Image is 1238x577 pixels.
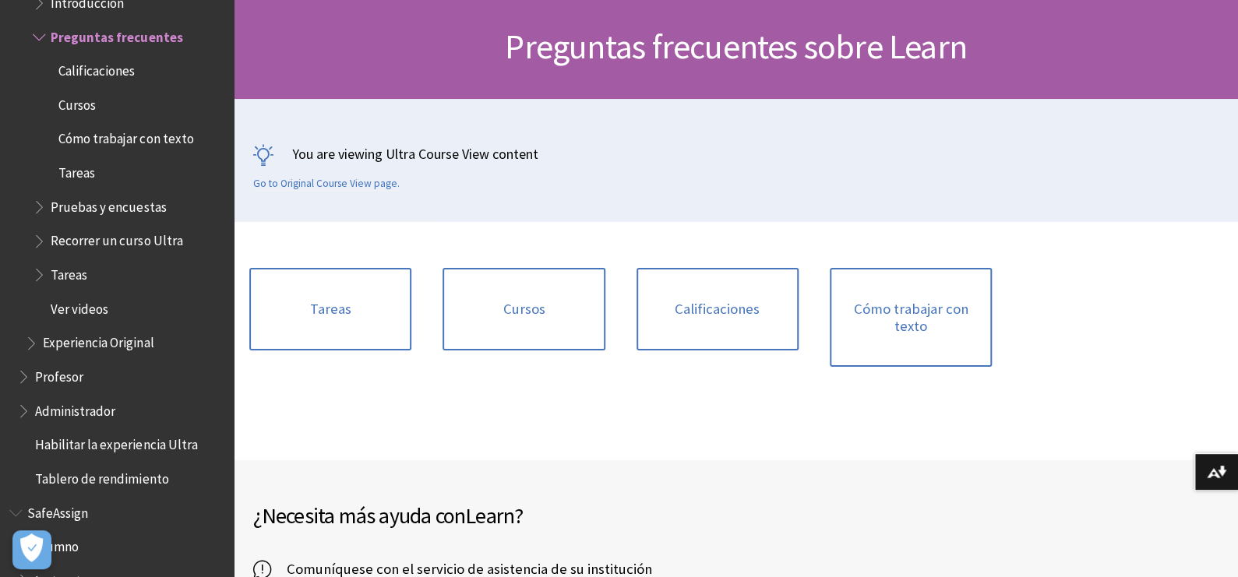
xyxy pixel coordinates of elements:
[27,500,88,521] span: SafeAssign
[253,177,400,191] a: Go to Original Course View page.
[51,262,87,283] span: Tareas
[253,144,1219,164] p: You are viewing Ultra Course View content
[58,92,96,113] span: Cursos
[35,432,197,453] span: Habilitar la experiencia Ultra
[35,534,79,555] span: Alumno
[253,499,736,532] h2: ¿Necesita más ayuda con ?
[51,228,182,249] span: Recorrer un curso Ultra
[830,268,992,367] a: Cómo trabajar con texto
[58,160,95,181] span: Tareas
[443,268,605,350] a: Cursos
[637,268,799,350] a: Calificaciones
[12,530,51,569] button: Abrir preferencias
[35,398,115,419] span: Administrador
[58,126,193,147] span: Cómo trabajar con texto
[43,330,153,351] span: Experiencia Original
[51,296,108,317] span: Ver videos
[35,364,83,385] span: Profesor
[58,58,135,79] span: Calificaciones
[35,466,168,487] span: Tablero de rendimiento
[51,24,182,45] span: Preguntas frecuentes
[51,194,166,215] span: Pruebas y encuestas
[249,268,411,350] a: Tareas
[465,501,514,530] span: Learn
[505,25,966,68] span: Preguntas frecuentes sobre Learn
